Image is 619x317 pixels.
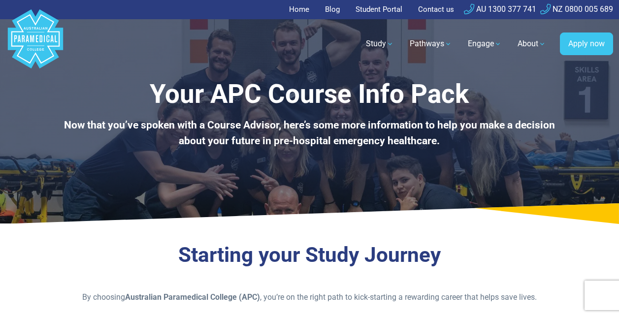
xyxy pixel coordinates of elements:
a: Australian Paramedical College [6,19,65,69]
a: AU 1300 377 741 [464,4,536,14]
h1: Your APC Course Info Pack [51,79,567,110]
h3: Starting your Study Journey [51,243,567,268]
p: By choosing , you’re on the right path to kick-starting a rewarding career that helps save lives. [51,291,567,303]
a: About [512,30,552,58]
a: Study [360,30,400,58]
a: Pathways [404,30,458,58]
a: Engage [462,30,508,58]
a: NZ 0800 005 689 [540,4,613,14]
b: Now that you’ve spoken with a Course Advisor, here’s some more information to help you make a dec... [64,119,555,147]
strong: Australian Paramedical College (APC) [125,292,260,302]
a: Apply now [560,32,613,55]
